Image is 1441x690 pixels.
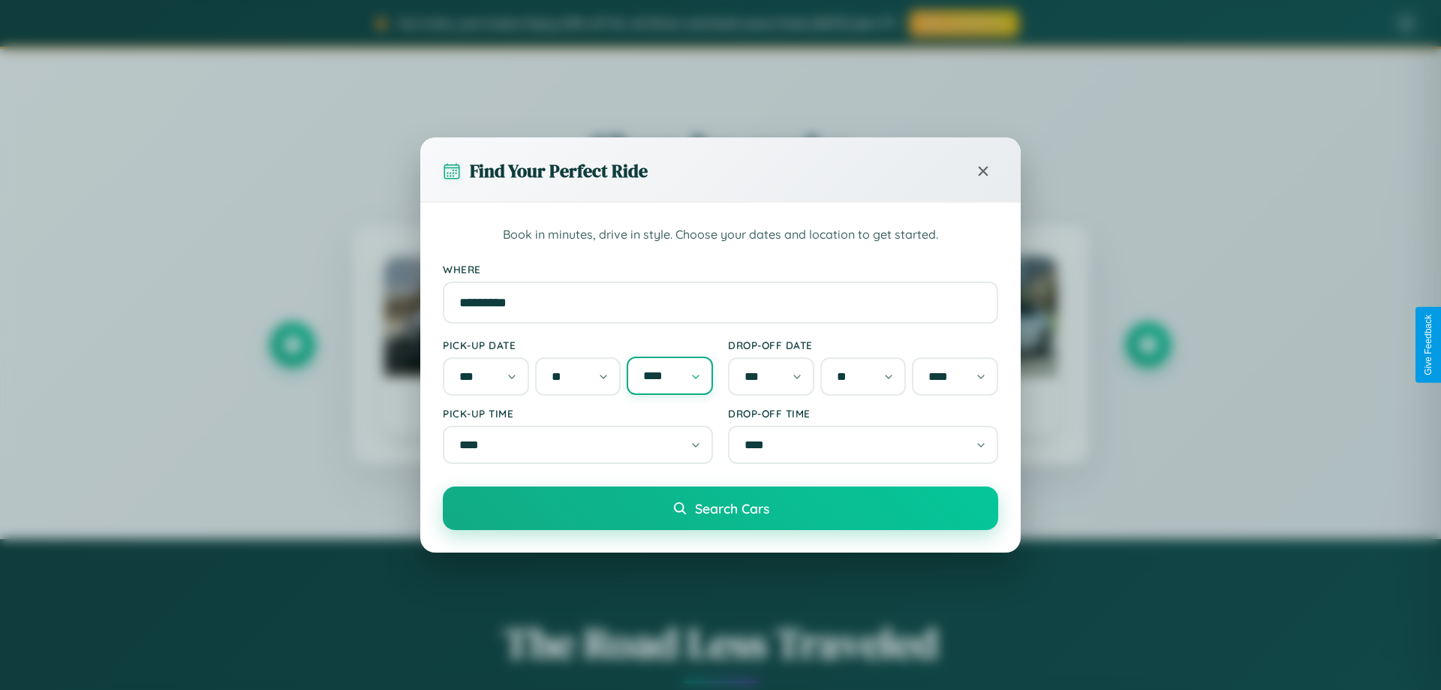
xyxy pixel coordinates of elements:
[443,225,998,245] p: Book in minutes, drive in style. Choose your dates and location to get started.
[443,339,713,351] label: Pick-up Date
[728,339,998,351] label: Drop-off Date
[443,407,713,420] label: Pick-up Time
[470,158,648,183] h3: Find Your Perfect Ride
[728,407,998,420] label: Drop-off Time
[443,487,998,530] button: Search Cars
[695,500,769,517] span: Search Cars
[443,263,998,276] label: Where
